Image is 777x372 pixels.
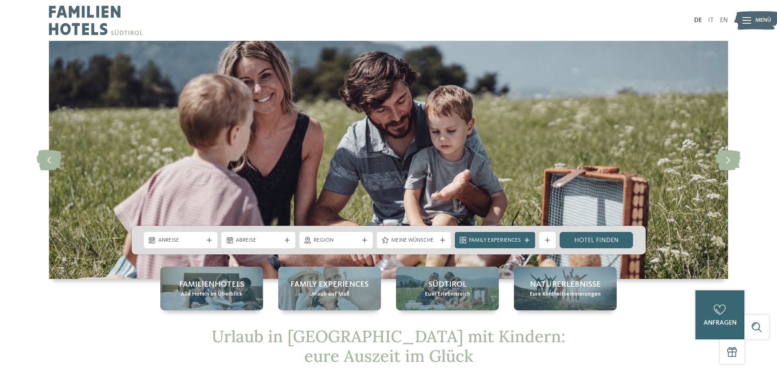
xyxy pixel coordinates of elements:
[179,279,244,290] span: Familienhotels
[278,267,381,310] a: Urlaub in Südtirol mit Kindern – ein unvergessliches Erlebnis Family Experiences Urlaub auf Maß
[708,17,714,24] a: IT
[309,290,350,298] span: Urlaub auf Maß
[514,267,617,310] a: Urlaub in Südtirol mit Kindern – ein unvergessliches Erlebnis Naturerlebnisse Eure Kindheitserinn...
[469,236,521,245] span: Family Experiences
[530,290,601,298] span: Eure Kindheitserinnerungen
[695,290,744,339] a: anfragen
[391,236,436,245] span: Meine Wünsche
[49,41,728,279] img: Urlaub in Südtirol mit Kindern – ein unvergessliches Erlebnis
[396,267,499,310] a: Urlaub in Südtirol mit Kindern – ein unvergessliches Erlebnis Südtirol Euer Erlebnisreich
[212,326,565,366] span: Urlaub in [GEOGRAPHIC_DATA] mit Kindern: eure Auszeit im Glück
[290,279,369,290] span: Family Experiences
[755,16,771,25] span: Menü
[425,290,470,298] span: Euer Erlebnisreich
[560,232,633,248] a: Hotel finden
[160,267,263,310] a: Urlaub in Südtirol mit Kindern – ein unvergessliches Erlebnis Familienhotels Alle Hotels im Überb...
[694,17,702,24] a: DE
[181,290,242,298] span: Alle Hotels im Überblick
[704,320,737,326] span: anfragen
[530,279,601,290] span: Naturerlebnisse
[428,279,467,290] span: Südtirol
[158,236,204,245] span: Anreise
[720,17,728,24] a: EN
[236,236,281,245] span: Abreise
[314,236,359,245] span: Region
